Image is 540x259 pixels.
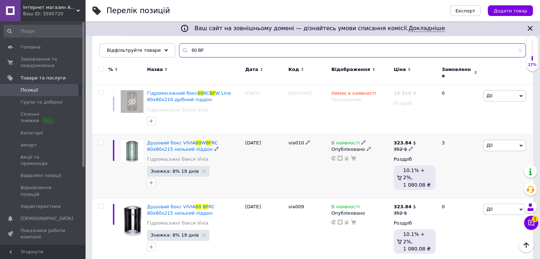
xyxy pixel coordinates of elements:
[21,203,61,210] span: Характеристики
[394,156,436,162] div: Роздріб
[437,134,481,198] div: 3
[288,90,312,96] span: A0050402
[450,5,481,16] button: Експорт
[121,140,143,162] img: Душевой бокс VIVIA 60 W BF RC 80х80х215 низкий поддон
[147,140,195,145] span: Душовий бокс VIVIA
[403,231,425,244] span: 10.1% + 2%,
[394,220,436,226] div: Роздріб
[107,7,170,15] div: Перелік позицій
[21,87,38,93] span: Позиції
[519,238,534,253] button: Наверх
[21,172,61,179] span: Видалені позиції
[331,97,390,103] div: Прихований
[23,4,76,11] span: Інтернет магазин Астрей
[21,184,66,197] span: Відновлення позицій
[524,216,538,230] button: Чат з покупцем1
[147,204,214,216] a: Душовий бокс VIVIA60BFRC 80х80х215 низький піддон
[456,8,475,13] span: Експорт
[151,233,199,237] span: Знижка: 8% 19 днів
[21,44,40,50] span: Головна
[394,146,416,153] div: 352 $
[147,90,231,102] span: W Line 80х80х210 дрібний піддон
[21,56,66,69] span: Замовлення та повідомлення
[403,246,431,252] span: 1 080.08 ₴
[209,90,215,96] span: BF
[147,107,208,113] a: Гідромасажні бокси Vivia
[21,154,66,167] span: Акції та промокоди
[394,204,416,210] div: $
[331,204,360,211] span: В наявності
[147,156,208,162] a: Гідромасажні бокси Vivia
[394,100,436,106] div: Роздріб
[331,210,390,216] div: Опубліковано
[409,25,445,32] a: Докладніше
[99,44,128,50] span: Приховані
[403,182,431,188] span: 1 080.08 ₴
[244,85,287,134] div: [DATE]
[331,140,360,148] span: В наявності
[179,43,526,57] input: Пошук по назві позиції, артикулу і пошуковим запитам
[486,93,492,98] span: Дії
[203,90,209,96] span: RC
[394,210,416,216] div: 352 $
[244,134,287,198] div: [DATE]
[488,5,533,16] button: Додати товар
[195,140,201,145] span: 60
[21,142,37,148] span: Імпорт
[203,204,208,209] span: BF
[21,215,73,222] span: [DEMOGRAPHIC_DATA]
[21,227,66,240] span: Показники роботи компанії
[197,90,203,96] span: 60
[21,75,66,81] span: Товари та послуги
[288,140,304,145] span: via010
[288,66,299,73] span: Код
[437,85,481,134] div: 0
[147,140,218,152] a: Душовий бокс VIVIA60WBFRC 80х80х215 низький піддон
[331,90,376,98] span: Немає в наявності
[201,140,206,145] span: W
[206,140,212,145] span: BF
[527,62,538,67] div: 17%
[147,90,197,96] span: Гідромасажний бокс
[107,48,161,53] span: Відфільтруйте товари
[486,206,492,212] span: Дії
[147,220,208,226] a: Гідромасажні бокси Vivia
[394,66,406,73] span: Ціна
[486,143,492,148] span: Дії
[331,66,370,73] span: Відображення
[195,25,445,32] span: Ваш сайт на зовнішньому домені — дізнайтесь умови списання комісії.
[108,66,113,73] span: %
[21,130,43,136] span: Категорії
[331,146,390,153] div: Опубліковано
[442,66,472,79] span: Замовлення
[403,167,425,180] span: 10.1% + 2%,
[121,90,143,113] img: Гидромассажный бокс 60 RC BF W Line 80х80х210 мелкий поддон
[394,204,411,209] b: 323.84
[526,24,534,33] svg: Закрити
[394,140,416,146] div: $
[195,204,201,209] span: 60
[147,90,231,102] a: Гідромасажний бокс60RCBFW Line 80х80х210 дрібний піддон
[21,111,66,124] span: Сезонні знижки
[147,66,163,73] span: Назва
[121,204,143,237] img: Душевой бокс VIVIA 60 BF RC 80х80х215 низкий поддон
[147,204,195,209] span: Душовий бокс VIVIA
[151,169,199,173] span: Знижка: 8% 19 днів
[21,99,62,105] span: Групи та добірки
[23,11,85,17] div: Ваш ID: 3595720
[532,216,538,222] span: 1
[394,90,416,97] div: ₴
[394,90,411,96] b: 10 510
[4,25,84,38] input: Пошук
[493,8,527,13] span: Додати товар
[288,204,304,209] span: via009
[147,140,218,152] span: RC 80х80х215 низький піддон
[394,140,411,145] b: 323.84
[245,66,258,73] span: Дата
